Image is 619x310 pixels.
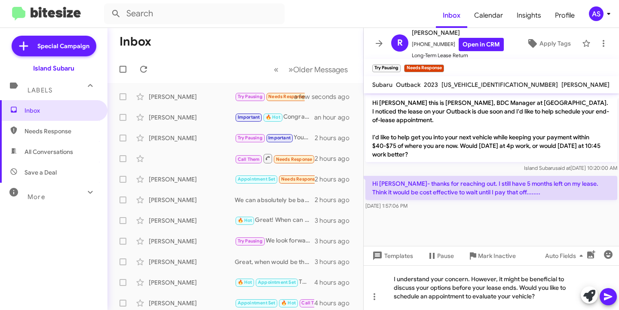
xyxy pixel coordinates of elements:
span: Long-Term Lease Return [412,51,504,60]
div: 2 hours ago [315,154,356,163]
small: Needs Response [404,64,444,72]
span: Island Subaru [DATE] 10:20:00 AM [524,165,617,171]
span: [US_VEHICLE_IDENTIFICATION_NUMBER] [441,81,558,89]
div: Island Subaru [33,64,74,73]
div: a few seconds ago [305,92,356,101]
button: Next [283,61,353,78]
div: 4 hours ago [314,299,356,307]
span: « [274,64,279,75]
span: Appointment Set [258,279,296,285]
div: Inbound Call [235,153,315,164]
div: Yes, we do! When can you stop by the showroom to take a look at the Subaru Ascent's we have in st... [235,298,314,308]
div: Liked “We are glad to hear!” [235,174,315,184]
div: Congratulations [PERSON_NAME]! We can remove you from the list. [235,112,314,122]
a: Special Campaign [12,36,96,56]
span: Try Pausing [238,94,263,99]
div: 2 hours ago [315,196,356,204]
span: Inbox [25,106,98,115]
p: Hi [PERSON_NAME]- thanks for reaching out. I still have 5 months left on my lease. Think it would... [365,176,617,200]
a: Open in CRM [459,38,504,51]
span: Special Campaign [37,42,89,50]
span: [DATE] 1:57:06 PM [365,203,408,209]
span: All Conversations [25,147,73,156]
span: Templates [371,248,413,264]
a: Calendar [467,3,510,28]
input: Search [104,3,285,24]
div: [PERSON_NAME] [149,175,235,184]
div: an hour ago [314,113,356,122]
span: Needs Response [268,94,305,99]
div: [PERSON_NAME] [149,299,235,307]
span: Outback [396,81,420,89]
span: Apply Tags [539,36,571,51]
small: Try Pausing [372,64,401,72]
span: Try Pausing [238,135,263,141]
span: Important [238,114,260,120]
div: 2 hours ago [315,175,356,184]
div: [PERSON_NAME] [149,196,235,204]
button: Apply Tags [519,36,578,51]
div: We look forward to hearing from you [PERSON_NAME]! [235,236,315,246]
span: Needs Response [276,157,313,162]
span: Call Them [238,157,260,162]
div: 2 hours ago [315,134,356,142]
div: Your welcome! [235,133,315,143]
div: [PERSON_NAME] [149,216,235,225]
span: Needs Response [281,176,318,182]
span: Call Them [301,300,324,306]
span: [PERSON_NAME] [412,28,504,38]
button: AS [582,6,610,21]
div: 3 hours ago [315,237,356,246]
a: Insights [510,3,548,28]
div: Hi [PERSON_NAME]- thanks for reaching out. I still have 5 months left on my lease. Think it would... [235,92,305,101]
div: Great! When can you come in to go over your options? [235,215,315,225]
span: Try Pausing [238,238,263,244]
div: I understand your concern. However, it might be beneficial to discuss your options before your le... [364,265,619,310]
div: [PERSON_NAME] [149,258,235,266]
div: We can absolutely be back in touch closer to the end of your lease! [235,196,315,204]
span: Pause [437,248,454,264]
button: Auto Fields [538,248,593,264]
button: Templates [364,248,420,264]
div: AS [589,6,604,21]
div: Great, when would be the best day for you to come in? [235,258,315,266]
span: Older Messages [293,65,348,74]
span: [PHONE_NUMBER] [412,38,504,51]
span: 🔥 Hot [238,279,252,285]
button: Pause [420,248,461,264]
div: [PERSON_NAME] [149,134,235,142]
span: Needs Response [25,127,98,135]
button: Previous [269,61,284,78]
span: » [288,64,293,75]
div: [PERSON_NAME] [149,92,235,101]
span: said at [555,165,570,171]
span: [PERSON_NAME] [561,81,610,89]
div: That's perfect [PERSON_NAME]! We look forward to having you here. [235,277,314,287]
span: 🔥 Hot [281,300,296,306]
div: [PERSON_NAME] [149,237,235,246]
nav: Page navigation example [269,61,353,78]
span: 🔥 Hot [266,114,280,120]
span: R [397,36,403,50]
span: Subaru [372,81,392,89]
span: Auto Fields [545,248,586,264]
p: Hi [PERSON_NAME] this is [PERSON_NAME], BDC Manager at [GEOGRAPHIC_DATA]. I noticed the lease on ... [365,95,617,162]
span: 2023 [424,81,438,89]
span: Labels [28,86,52,94]
div: 3 hours ago [315,216,356,225]
a: Inbox [436,3,467,28]
span: Save a Deal [25,168,57,177]
span: Mark Inactive [478,248,516,264]
div: [PERSON_NAME] [149,113,235,122]
h1: Inbox [120,35,151,49]
div: 3 hours ago [315,258,356,266]
span: Appointment Set [238,300,276,306]
div: [PERSON_NAME] [149,278,235,287]
button: Mark Inactive [461,248,523,264]
div: 4 hours ago [314,278,356,287]
span: Appointment Set [238,176,276,182]
span: Profile [548,3,582,28]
